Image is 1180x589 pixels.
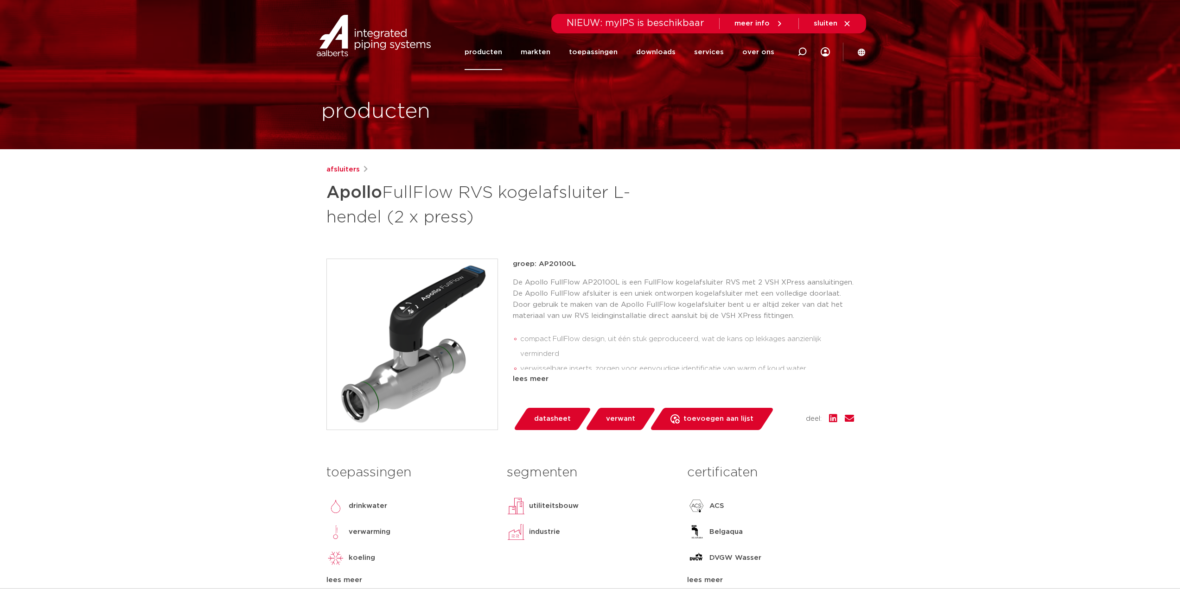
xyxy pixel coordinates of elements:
[465,34,774,70] nav: Menu
[465,34,502,70] a: producten
[513,259,854,270] p: groep: AP20100L
[326,549,345,567] img: koeling
[814,20,837,27] span: sluiten
[734,20,770,27] span: meer info
[349,552,375,564] p: koeling
[687,549,706,567] img: DVGW Wasser
[585,408,656,430] a: verwant
[569,34,618,70] a: toepassingen
[507,497,525,515] img: utiliteitsbouw
[814,19,851,28] a: sluiten
[606,412,635,426] span: verwant
[507,523,525,541] img: industrie
[326,179,675,229] h1: FullFlow RVS kogelafsluiter L-hendel (2 x press)
[694,34,724,70] a: services
[529,500,579,512] p: utiliteitsbouw
[326,523,345,541] img: verwarming
[513,277,854,322] p: De Apollo FullFlow AP20100L is een FullFlow kogelafsluiter RVS met 2 VSH XPress aansluitingen. De...
[734,19,784,28] a: meer info
[326,164,360,175] a: afsluiters
[520,361,854,376] li: verwisselbare inserts, zorgen voor eenvoudige identificatie van warm of koud water
[326,184,382,201] strong: Apollo
[687,575,854,586] div: lees meer
[567,19,704,28] span: NIEUW: myIPS is beschikbaar
[326,575,493,586] div: lees meer
[521,34,550,70] a: markten
[687,463,854,482] h3: certificaten
[326,497,345,515] img: drinkwater
[326,463,493,482] h3: toepassingen
[349,526,390,538] p: verwarming
[529,526,560,538] p: industrie
[349,500,387,512] p: drinkwater
[687,497,706,515] img: ACS
[321,97,430,127] h1: producten
[687,523,706,541] img: Belgaqua
[327,259,498,430] img: Product Image for Apollo FullFlow RVS kogelafsluiter L-hendel (2 x press)
[513,408,592,430] a: datasheet
[709,500,724,512] p: ACS
[520,332,854,361] li: compact FullFlow design, uit één stuk geproduceerd, wat de kans op lekkages aanzienlijk verminderd
[534,412,571,426] span: datasheet
[709,526,743,538] p: Belgaqua
[636,34,676,70] a: downloads
[513,374,854,385] div: lees meer
[683,412,753,426] span: toevoegen aan lijst
[806,413,822,424] span: deel:
[507,463,673,482] h3: segmenten
[742,34,774,70] a: over ons
[709,552,761,564] p: DVGW Wasser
